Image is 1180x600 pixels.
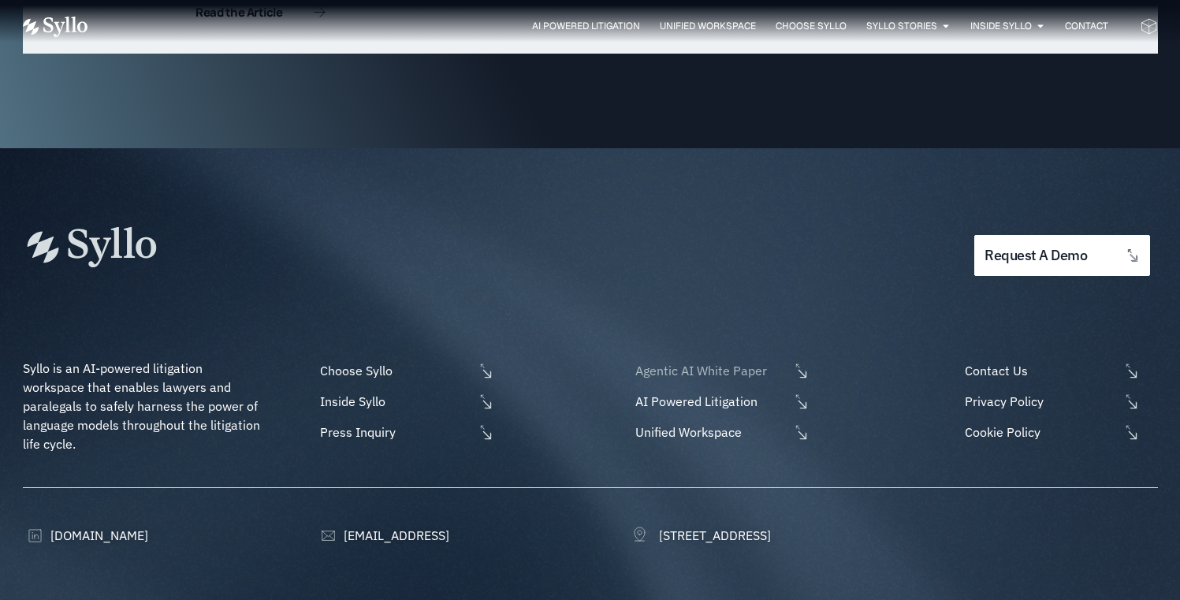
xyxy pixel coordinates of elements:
span: Press Inquiry [316,423,474,442]
span: Agentic AI White Paper [631,361,789,380]
a: Cookie Policy [961,423,1157,442]
span: [EMAIL_ADDRESS] [340,526,449,545]
a: AI Powered Litigation [532,19,640,33]
a: [STREET_ADDRESS] [631,526,771,545]
a: request a demo [974,235,1149,277]
span: Cookie Policy [961,423,1119,442]
img: Vector [23,17,87,37]
a: AI Powered Litigation [631,392,810,411]
span: Privacy Policy [961,392,1119,411]
span: request a demo [985,248,1087,263]
span: AI Powered Litigation [631,392,789,411]
a: Inside Syllo [970,19,1032,33]
a: Inside Syllo [316,392,494,411]
a: Press Inquiry [316,423,494,442]
span: Inside Syllo [316,392,474,411]
a: Privacy Policy [961,392,1157,411]
a: Contact [1065,19,1108,33]
a: Choose Syllo [316,361,494,380]
a: [DOMAIN_NAME] [23,526,148,545]
div: Menu Toggle [119,19,1108,34]
span: [DOMAIN_NAME] [47,526,148,545]
span: Unified Workspace [631,423,789,442]
a: Unified Workspace [660,19,756,33]
a: Syllo Stories [866,19,937,33]
a: Contact Us [961,361,1157,380]
a: Unified Workspace [631,423,810,442]
a: Agentic AI White Paper [631,361,810,380]
span: Contact Us [961,361,1119,380]
nav: Menu [119,19,1108,34]
a: Choose Syllo [776,19,847,33]
span: Choose Syllo [316,361,474,380]
span: Syllo is an AI-powered litigation workspace that enables lawyers and paralegals to safely harness... [23,360,263,452]
span: [STREET_ADDRESS] [655,526,771,545]
a: [EMAIL_ADDRESS] [316,526,449,545]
